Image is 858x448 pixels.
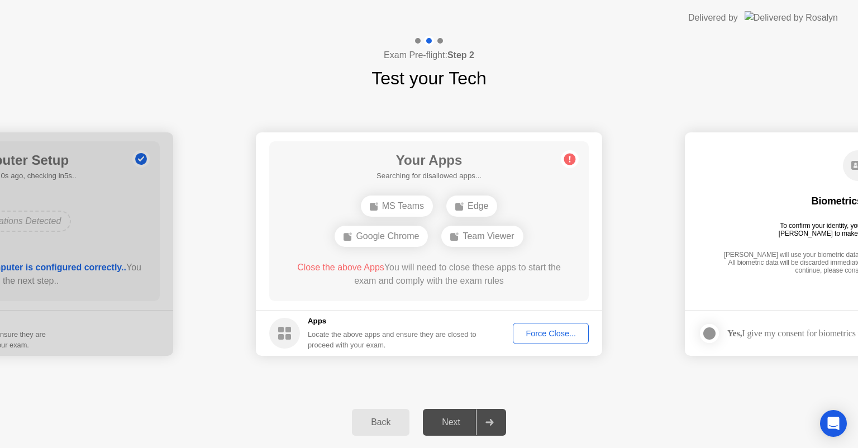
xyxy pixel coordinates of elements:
[513,323,589,344] button: Force Close...
[355,417,406,427] div: Back
[361,196,433,217] div: MS Teams
[376,150,482,170] h1: Your Apps
[308,329,477,350] div: Locate the above apps and ensure they are closed to proceed with your exam.
[426,417,476,427] div: Next
[688,11,738,25] div: Delivered by
[446,196,497,217] div: Edge
[745,11,838,24] img: Delivered by Rosalyn
[335,226,428,247] div: Google Chrome
[423,409,506,436] button: Next
[352,409,409,436] button: Back
[441,226,523,247] div: Team Viewer
[297,263,384,272] span: Close the above Apps
[384,49,474,62] h4: Exam Pre-flight:
[820,410,847,437] div: Open Intercom Messenger
[308,316,477,327] h5: Apps
[447,50,474,60] b: Step 2
[517,329,585,338] div: Force Close...
[727,328,742,338] strong: Yes,
[285,261,573,288] div: You will need to close these apps to start the exam and comply with the exam rules
[371,65,487,92] h1: Test your Tech
[376,170,482,182] h5: Searching for disallowed apps...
